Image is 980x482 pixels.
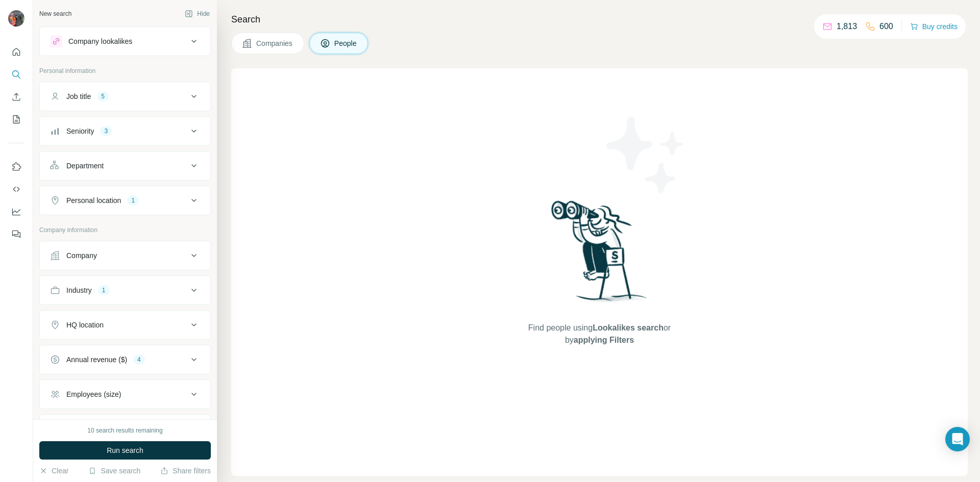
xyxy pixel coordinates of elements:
[160,466,211,476] button: Share filters
[518,322,681,346] span: Find people using or by
[8,110,24,129] button: My lists
[39,9,71,18] div: New search
[66,389,121,399] div: Employees (size)
[8,180,24,198] button: Use Surfe API
[256,38,293,48] span: Companies
[334,38,358,48] span: People
[66,285,92,295] div: Industry
[66,91,91,102] div: Job title
[40,84,210,109] button: Job title5
[8,65,24,84] button: Search
[40,278,210,302] button: Industry1
[107,445,143,455] span: Run search
[39,66,211,75] p: Personal information
[40,313,210,337] button: HQ location
[8,10,24,27] img: Avatar
[600,109,692,201] img: Surfe Illustration - Stars
[40,154,210,178] button: Department
[39,466,68,476] button: Clear
[66,161,104,171] div: Department
[593,323,664,332] span: Lookalikes search
[574,336,634,344] span: applying Filters
[40,119,210,143] button: Seniority3
[88,466,140,476] button: Save search
[945,427,970,451] div: Open Intercom Messenger
[66,250,97,261] div: Company
[910,19,958,34] button: Buy credits
[879,20,893,33] p: 600
[127,196,139,205] div: 1
[40,243,210,268] button: Company
[66,320,104,330] div: HQ location
[39,225,211,235] p: Company information
[40,29,210,54] button: Company lookalikes
[8,158,24,176] button: Use Surfe on LinkedIn
[547,198,653,312] img: Surfe Illustration - Woman searching with binoculars
[8,88,24,106] button: Enrich CSV
[8,225,24,243] button: Feedback
[178,6,217,21] button: Hide
[40,382,210,407] button: Employees (size)
[66,126,94,136] div: Seniority
[40,347,210,372] button: Annual revenue ($)4
[97,92,109,101] div: 5
[8,43,24,61] button: Quick start
[100,126,112,136] div: 3
[98,286,110,295] div: 1
[66,195,121,206] div: Personal location
[87,426,162,435] div: 10 search results remaining
[40,188,210,213] button: Personal location1
[68,36,132,46] div: Company lookalikes
[837,20,857,33] p: 1,813
[39,441,211,460] button: Run search
[8,202,24,221] button: Dashboard
[66,354,127,365] div: Annual revenue ($)
[231,12,968,27] h4: Search
[133,355,145,364] div: 4
[40,417,210,441] button: Technologies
